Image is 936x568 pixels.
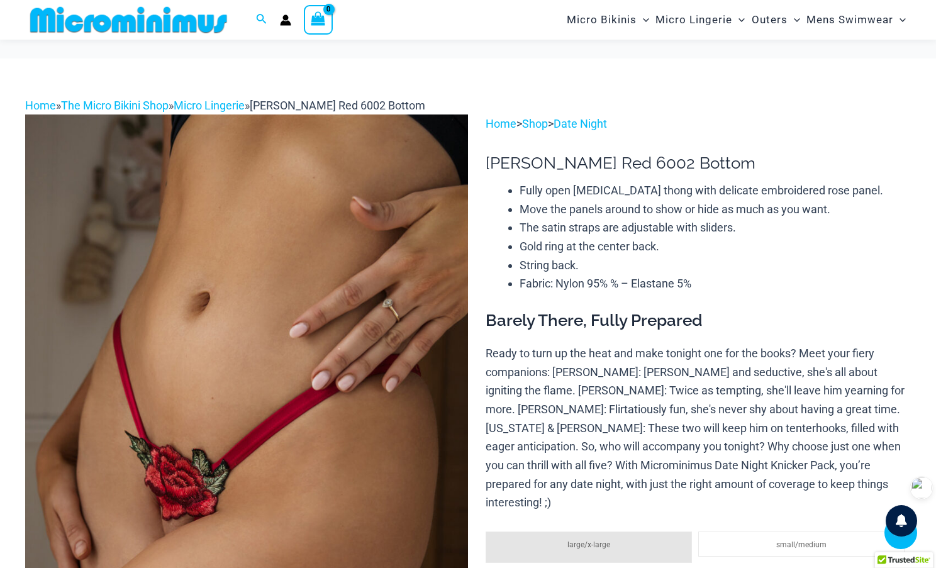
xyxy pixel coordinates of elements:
a: Account icon link [280,14,291,26]
li: small/medium [698,532,905,557]
li: String back. [520,256,911,275]
a: Home [25,99,56,112]
span: Micro Bikinis [567,4,637,36]
span: Menu Toggle [732,4,745,36]
span: Mens Swimwear [806,4,893,36]
a: Micro LingerieMenu ToggleMenu Toggle [652,4,748,36]
a: Search icon link [256,12,267,28]
p: Ready to turn up the heat and make tonight one for the books? Meet your fiery companions: [PERSON... [486,344,911,512]
span: Micro Lingerie [655,4,732,36]
p: > > [486,114,911,133]
li: Fabric: Nylon 95% % – Elastane 5% [520,274,911,293]
span: [PERSON_NAME] Red 6002 Bottom [250,99,425,112]
span: small/medium [776,540,827,549]
span: large/x-large [567,540,610,549]
span: Menu Toggle [788,4,800,36]
li: large/x-large [486,532,692,563]
span: Outers [752,4,788,36]
span: Menu Toggle [637,4,649,36]
li: Move the panels around to show or hide as much as you want. [520,200,911,219]
li: Fully open [MEDICAL_DATA] thong with delicate embroidered rose panel. [520,181,911,200]
a: The Micro Bikini Shop [61,99,169,112]
a: Home [486,117,516,130]
a: Date Night [554,117,607,130]
a: Shop [522,117,548,130]
img: MM SHOP LOGO FLAT [25,6,232,34]
a: View Shopping Cart, empty [304,5,333,34]
a: Micro BikinisMenu ToggleMenu Toggle [564,4,652,36]
h1: [PERSON_NAME] Red 6002 Bottom [486,153,911,173]
a: Micro Lingerie [174,99,245,112]
li: Gold ring at the center back. [520,237,911,256]
a: OutersMenu ToggleMenu Toggle [749,4,803,36]
a: Mens SwimwearMenu ToggleMenu Toggle [803,4,909,36]
h3: Barely There, Fully Prepared [486,310,911,331]
span: Menu Toggle [893,4,906,36]
li: The satin straps are adjustable with sliders. [520,218,911,237]
nav: Site Navigation [562,2,911,38]
span: » » » [25,99,425,112]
